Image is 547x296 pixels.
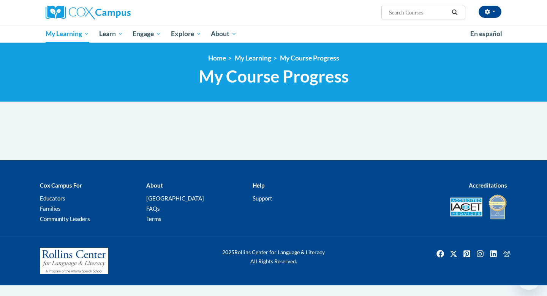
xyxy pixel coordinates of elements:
a: My Learning [235,54,271,62]
a: Educators [40,195,65,202]
b: Cox Campus For [40,182,82,189]
img: Cox Campus [46,6,131,19]
button: Search [449,8,460,17]
a: Home [208,54,226,62]
span: Engage [133,29,161,38]
iframe: Button to launch messaging window [517,266,541,290]
a: Learn [94,25,128,43]
a: Explore [166,25,206,43]
img: Rollins Center for Language & Literacy - A Program of the Atlanta Speech School [40,248,108,274]
div: Main menu [34,25,513,43]
div: Rollins Center for Language & Literacy All Rights Reserved. [194,248,353,266]
a: Community Leaders [40,215,90,222]
input: Search Courses [388,8,449,17]
span: En español [470,30,502,38]
a: My Learning [41,25,94,43]
span: 2025 [222,249,234,255]
img: Accredited IACET® Provider [450,197,482,216]
b: About [146,182,163,189]
img: IDA® Accredited [488,194,507,220]
img: Pinterest icon [461,248,473,260]
b: Accreditations [469,182,507,189]
a: [GEOGRAPHIC_DATA] [146,195,204,202]
button: Account Settings [479,6,501,18]
a: Facebook [434,248,446,260]
img: Twitter icon [447,248,460,260]
span: Learn [99,29,123,38]
a: Twitter [447,248,460,260]
a: Pinterest [461,248,473,260]
span: My Course Progress [199,66,349,86]
b: Help [253,182,264,189]
a: Terms [146,215,161,222]
span: My Learning [46,29,89,38]
span: Explore [171,29,201,38]
a: Families [40,205,61,212]
img: Facebook icon [434,248,446,260]
a: Support [253,195,272,202]
a: Engage [128,25,166,43]
span: About [211,29,237,38]
a: About [206,25,242,43]
a: Cox Campus [46,6,190,19]
a: FAQs [146,205,160,212]
a: En español [465,26,507,42]
a: My Course Progress [280,54,339,62]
